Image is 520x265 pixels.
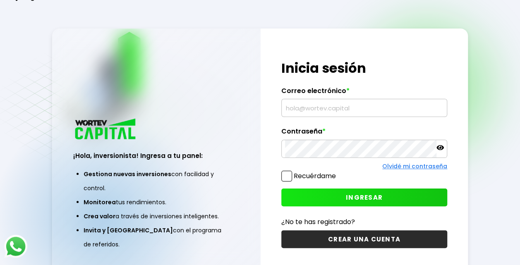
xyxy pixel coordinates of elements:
[84,209,229,223] li: a través de inversiones inteligentes.
[346,193,383,202] span: INGRESAR
[84,195,229,209] li: tus rendimientos.
[84,223,229,251] li: con el programa de referidos.
[84,226,173,234] span: Invita y [GEOGRAPHIC_DATA]
[84,198,116,206] span: Monitorea
[84,167,229,195] li: con facilidad y control.
[281,127,447,140] label: Contraseña
[73,117,139,142] img: logo_wortev_capital
[73,151,239,160] h3: ¡Hola, inversionista! Ingresa a tu panel:
[281,189,447,206] button: INGRESAR
[294,171,336,181] label: Recuérdame
[281,230,447,248] button: CREAR UNA CUENTA
[281,217,447,248] a: ¿No te has registrado?CREAR UNA CUENTA
[84,170,171,178] span: Gestiona nuevas inversiones
[84,212,115,220] span: Crea valor
[382,162,447,170] a: Olvidé mi contraseña
[281,58,447,78] h1: Inicia sesión
[281,87,447,99] label: Correo electrónico
[4,235,27,258] img: logos_whatsapp-icon.242b2217.svg
[281,217,447,227] p: ¿No te has registrado?
[285,99,443,117] input: hola@wortev.capital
